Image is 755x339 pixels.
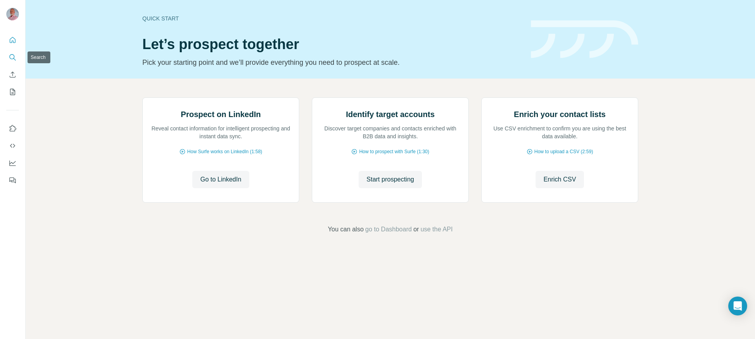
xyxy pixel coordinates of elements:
[543,175,576,184] span: Enrich CSV
[346,109,435,120] h2: Identify target accounts
[536,171,584,188] button: Enrich CSV
[490,125,630,140] p: Use CSV enrichment to confirm you are using the best data available.
[320,125,460,140] p: Discover target companies and contacts enriched with B2B data and insights.
[181,109,261,120] h2: Prospect on LinkedIn
[420,225,453,234] button: use the API
[187,148,262,155] span: How Surfe works on LinkedIn (1:58)
[200,175,241,184] span: Go to LinkedIn
[6,121,19,136] button: Use Surfe on LinkedIn
[6,156,19,170] button: Dashboard
[192,171,249,188] button: Go to LinkedIn
[366,175,414,184] span: Start prospecting
[534,148,593,155] span: How to upload a CSV (2:59)
[365,225,412,234] button: go to Dashboard
[142,57,521,68] p: Pick your starting point and we’ll provide everything you need to prospect at scale.
[359,148,429,155] span: How to prospect with Surfe (1:30)
[413,225,419,234] span: or
[142,37,521,52] h1: Let’s prospect together
[531,20,638,59] img: banner
[6,33,19,47] button: Quick start
[6,50,19,64] button: Search
[6,139,19,153] button: Use Surfe API
[6,173,19,187] button: Feedback
[6,85,19,99] button: My lists
[514,109,606,120] h2: Enrich your contact lists
[6,68,19,82] button: Enrich CSV
[142,15,521,22] div: Quick start
[728,297,747,315] div: Open Intercom Messenger
[328,225,364,234] span: You can also
[151,125,291,140] p: Reveal contact information for intelligent prospecting and instant data sync.
[359,171,422,188] button: Start prospecting
[6,8,19,20] img: Avatar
